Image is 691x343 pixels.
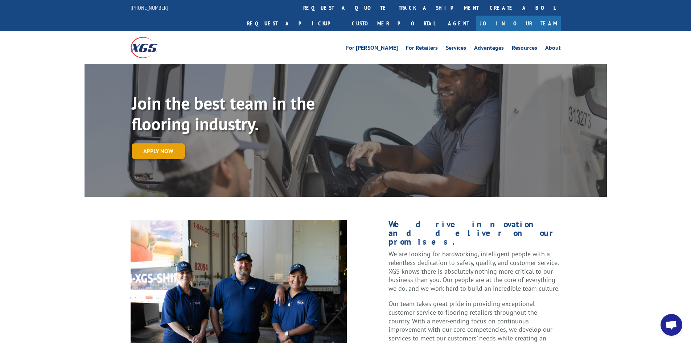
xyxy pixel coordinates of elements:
p: We are looking for hardworking, intelligent people with a relentless dedication to safety, qualit... [388,250,560,299]
a: Services [446,45,466,53]
a: [PHONE_NUMBER] [131,4,168,11]
h1: We drive innovation and deliver on our promises. [388,220,560,250]
a: Resources [512,45,537,53]
a: Agent [441,16,476,31]
a: Apply now [132,143,185,159]
a: For [PERSON_NAME] [346,45,398,53]
a: For Retailers [406,45,438,53]
a: Customer Portal [346,16,441,31]
a: Open chat [661,314,682,336]
strong: Join the best team in the flooring industry. [132,92,315,135]
a: About [545,45,561,53]
a: Advantages [474,45,504,53]
a: Request a pickup [242,16,346,31]
a: Join Our Team [476,16,561,31]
